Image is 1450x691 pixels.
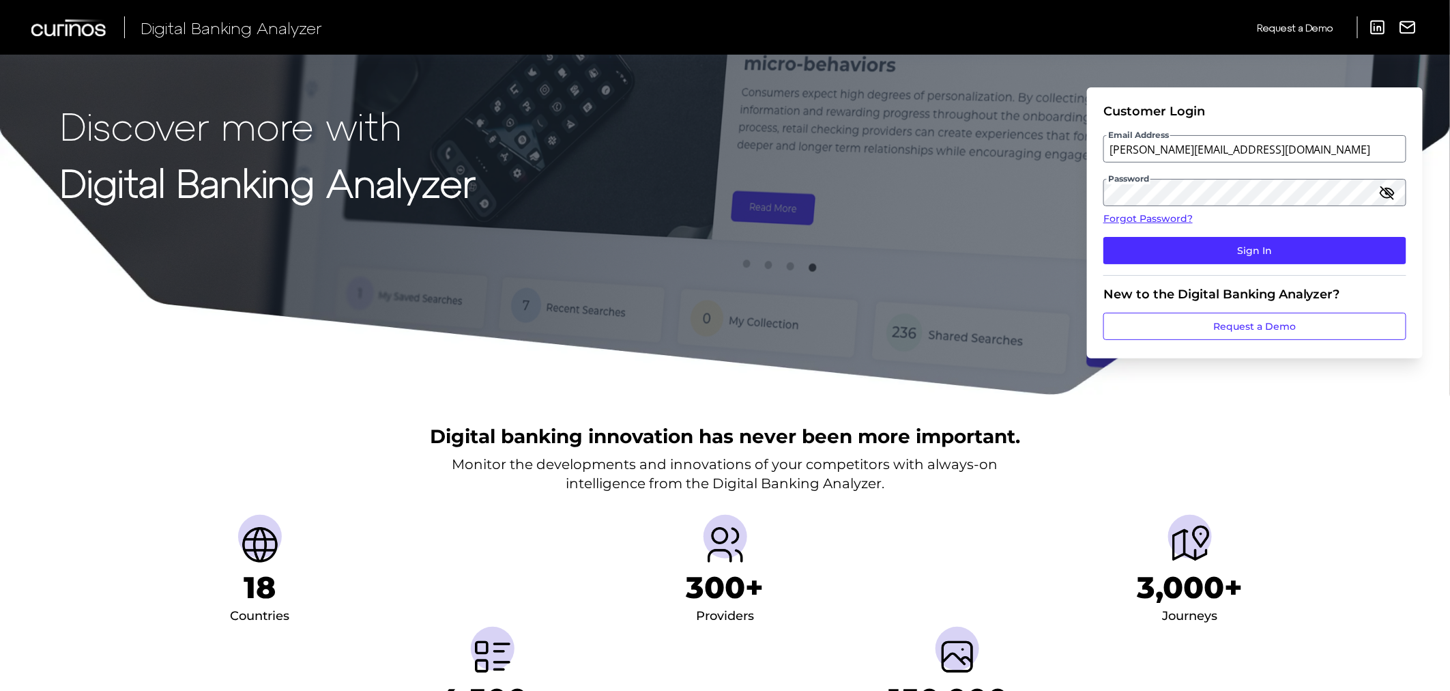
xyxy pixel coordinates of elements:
img: Countries [238,523,282,567]
div: Journeys [1163,606,1218,627]
span: Digital Banking Analyzer [141,18,322,38]
div: Countries [230,606,289,627]
span: Email Address [1107,130,1170,141]
a: Request a Demo [1103,313,1406,340]
div: Customer Login [1103,104,1406,119]
span: Request a Demo [1257,22,1333,33]
p: Discover more with [60,104,476,147]
img: Screenshots [936,635,979,679]
div: Providers [696,606,754,627]
h1: 300+ [686,569,764,606]
img: Providers [704,523,747,567]
img: Curinos [31,19,108,36]
img: Metrics [471,635,514,679]
a: Forgot Password? [1103,212,1406,226]
div: New to the Digital Banking Analyzer? [1103,287,1406,302]
button: Sign In [1103,237,1406,264]
a: Request a Demo [1257,16,1333,39]
strong: Digital Banking Analyzer [60,159,476,205]
h1: 3,000+ [1137,569,1243,606]
p: Monitor the developments and innovations of your competitors with always-on intelligence from the... [452,455,998,493]
span: Password [1107,173,1150,184]
img: Journeys [1168,523,1212,567]
h2: Digital banking innovation has never been more important. [430,423,1020,449]
h1: 18 [244,569,276,606]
